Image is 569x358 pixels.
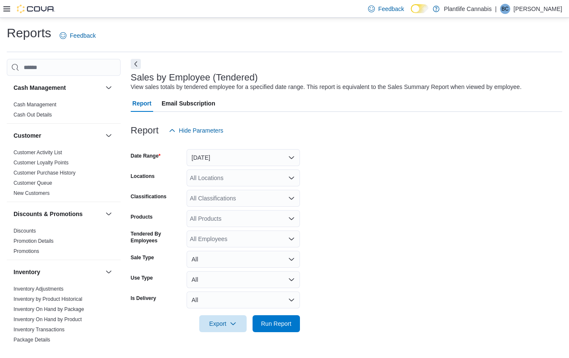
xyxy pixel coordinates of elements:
a: Inventory by Product Historical [14,296,82,302]
h3: Report [131,125,159,136]
button: Discounts & Promotions [104,209,114,219]
button: All [187,271,300,288]
span: Inventory Adjustments [14,286,63,292]
div: Beau Cadrin [500,4,510,14]
p: Plantlife Cannabis [444,4,492,14]
span: Export [204,315,242,332]
a: New Customers [14,190,49,196]
span: Email Subscription [162,95,215,112]
button: All [187,251,300,268]
a: Customer Loyalty Points [14,160,69,166]
div: View sales totals by tendered employee for a specified date range. This report is equivalent to t... [131,83,522,92]
a: Customer Queue [14,180,52,186]
button: Run Report [253,315,300,332]
label: Classifications [131,193,167,200]
a: Customer Activity List [14,150,62,155]
a: Feedback [56,27,99,44]
label: Products [131,214,153,220]
a: Cash Out Details [14,112,52,118]
button: Export [199,315,247,332]
div: Customer [7,147,121,202]
input: Dark Mode [411,4,429,13]
span: Inventory by Product Historical [14,296,82,302]
a: Cash Management [14,102,56,108]
button: Open list of options [288,215,295,222]
span: Report [132,95,151,112]
label: Locations [131,173,155,180]
a: Promotion Details [14,238,54,244]
button: Inventory [104,267,114,277]
label: Use Type [131,275,153,281]
span: Discounts [14,228,36,234]
h3: Customer [14,131,41,140]
span: Cash Out Details [14,111,52,118]
h3: Cash Management [14,83,66,92]
span: Feedback [378,5,404,13]
button: Discounts & Promotions [14,210,102,218]
a: Inventory Transactions [14,327,65,333]
a: Discounts [14,228,36,234]
div: Discounts & Promotions [7,226,121,260]
a: Package Details [14,337,50,343]
button: Open list of options [288,195,295,202]
button: Hide Parameters [165,122,227,139]
span: Customer Queue [14,180,52,186]
a: Inventory On Hand by Package [14,306,84,312]
label: Tendered By Employees [131,230,183,244]
button: [DATE] [187,149,300,166]
button: Inventory [14,268,102,276]
span: Cash Management [14,101,56,108]
button: Open list of options [288,236,295,242]
button: Cash Management [14,83,102,92]
h3: Discounts & Promotions [14,210,82,218]
button: Next [131,59,141,69]
h1: Reports [7,25,51,42]
span: Promotion Details [14,238,54,244]
p: | [495,4,497,14]
span: Package Details [14,336,50,343]
span: Customer Activity List [14,149,62,156]
a: Inventory Adjustments [14,286,63,292]
span: BC [502,4,509,14]
a: Customer Purchase History [14,170,76,176]
span: Customer Loyalty Points [14,159,69,166]
label: Is Delivery [131,295,156,302]
span: Feedback [70,31,96,40]
button: All [187,291,300,308]
div: Cash Management [7,100,121,123]
a: Inventory On Hand by Product [14,316,82,322]
button: Cash Management [104,83,114,93]
label: Sale Type [131,254,154,261]
button: Customer [14,131,102,140]
h3: Sales by Employee (Tendered) [131,72,258,83]
span: Customer Purchase History [14,169,76,176]
label: Date Range [131,153,161,159]
h3: Inventory [14,268,40,276]
p: [PERSON_NAME] [514,4,562,14]
a: Feedback [365,0,407,17]
a: Promotions [14,248,39,254]
span: Run Report [261,319,291,328]
button: Open list of options [288,175,295,181]
span: Inventory Transactions [14,326,65,333]
img: Cova [17,5,55,13]
button: Customer [104,130,114,141]
span: Hide Parameters [179,126,223,135]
